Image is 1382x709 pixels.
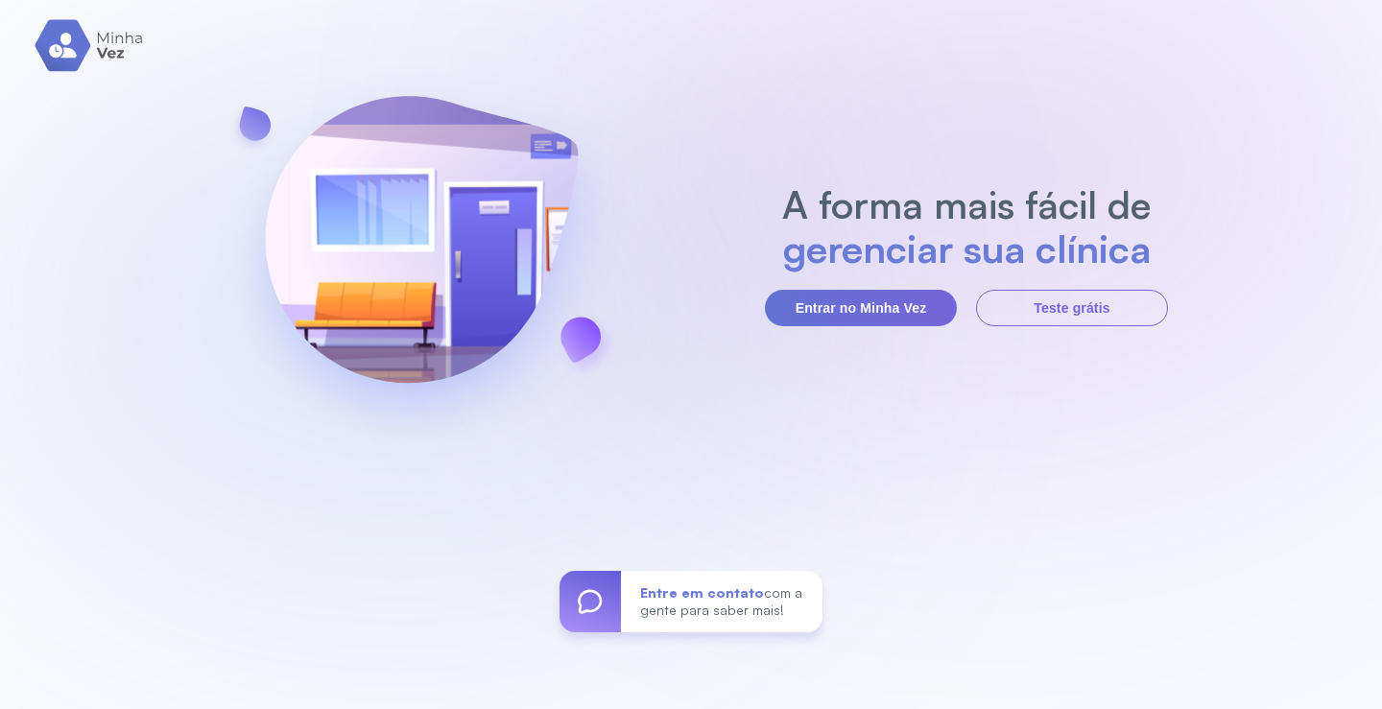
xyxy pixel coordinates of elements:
[976,290,1168,326] button: Teste grátis
[773,182,1161,226] h2: A forma mais fácil de
[773,226,1161,271] h2: gerenciar sua clínica
[765,290,957,326] button: Entrar no Minha Vez
[560,571,822,632] a: Entre em contatocom a gente para saber mais!
[621,571,822,632] div: com a gente para saber mais!
[35,19,145,72] img: logo.svg
[640,584,764,601] span: Entre em contato
[214,45,629,462] img: banner-login.svg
